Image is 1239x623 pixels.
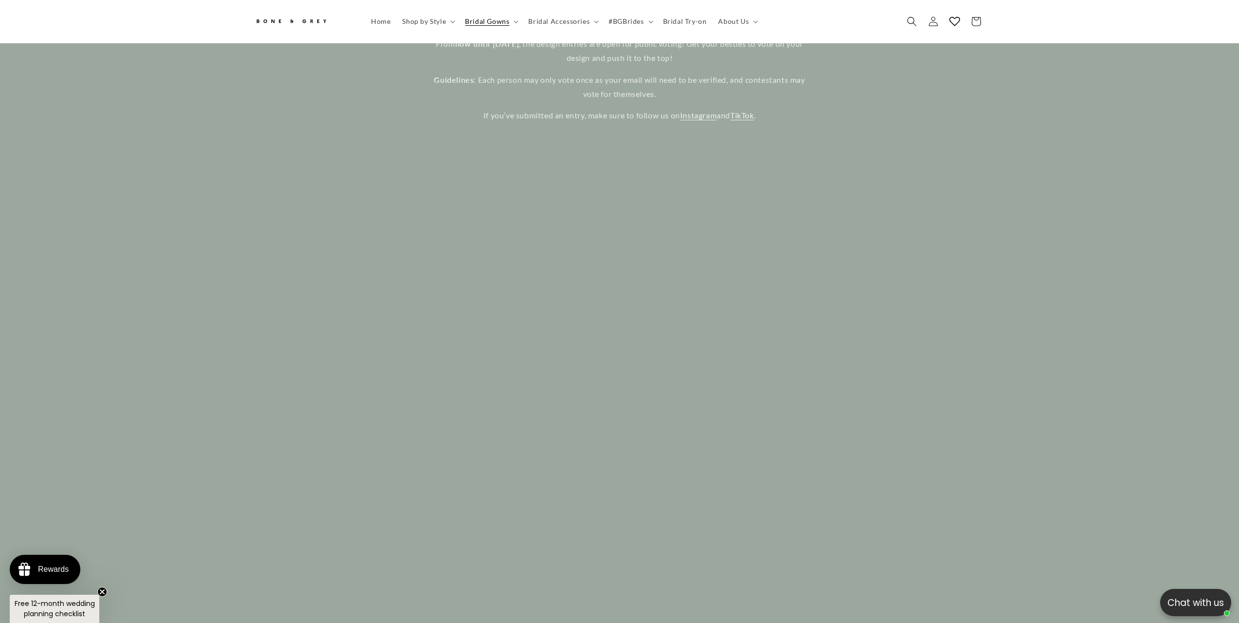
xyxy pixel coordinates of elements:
span: Home [371,17,390,26]
summary: Shop by Style [396,11,459,32]
div: Rewards [38,565,69,574]
span: Bridal Accessories [528,17,590,26]
span: About Us [718,17,749,26]
a: Bridal Try-on [657,11,713,32]
img: Bone and Grey Bridal [255,14,328,30]
p: : Each person may only vote once as your email will need to be verified, and contestants may vote... [430,73,810,101]
span: Shop by Style [402,17,446,26]
a: Home [365,11,396,32]
strong: Guidelines [434,75,474,84]
p: From , the design entries are open for public voting! Get your besties to vote on your design and... [430,37,810,65]
summary: Search [901,11,923,32]
a: Bone and Grey Bridal [251,10,355,33]
summary: Bridal Accessories [522,11,603,32]
div: Free 12-month wedding planning checklistClose teaser [10,595,99,623]
p: If you’ve submitted an entry, make sure to follow us on and . [430,109,810,123]
button: Open chatbox [1160,589,1231,616]
strong: now until [DATE] [455,39,519,48]
summary: About Us [712,11,762,32]
span: Free 12-month wedding planning checklist [15,599,95,619]
span: Bridal Try-on [663,17,707,26]
button: Close teaser [97,587,107,597]
a: Instagram [680,111,717,120]
span: Bridal Gowns [465,17,509,26]
summary: Bridal Gowns [459,11,522,32]
span: #BGBrides [609,17,644,26]
p: Chat with us [1160,596,1231,610]
summary: #BGBrides [603,11,657,32]
a: TikTok [730,111,754,120]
